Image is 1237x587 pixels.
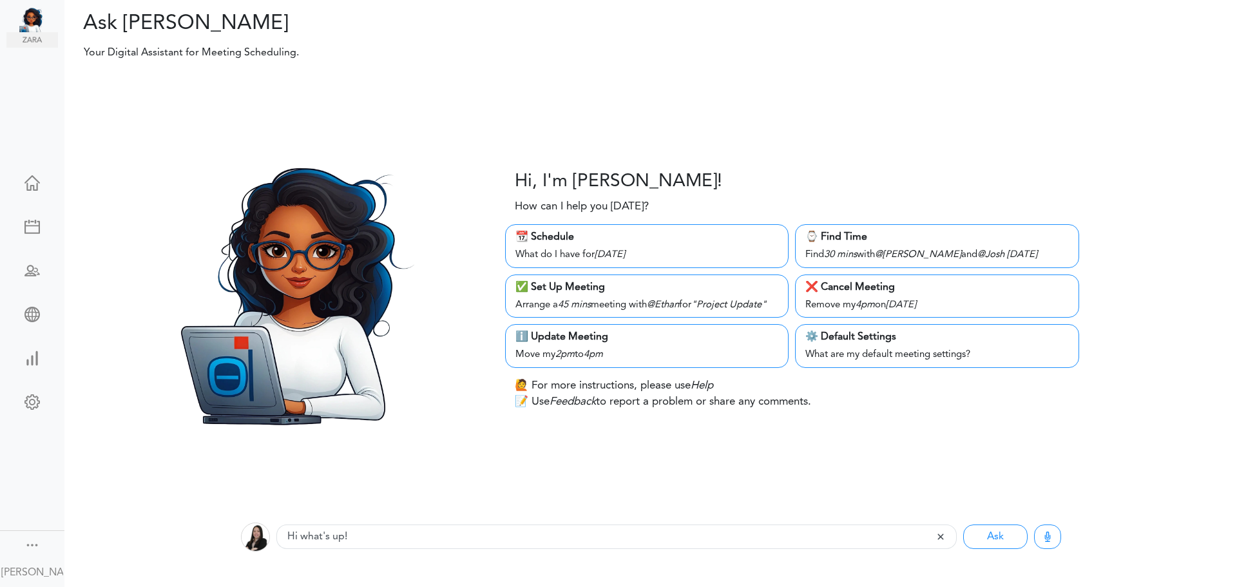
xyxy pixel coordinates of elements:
[6,394,58,407] div: Change Settings
[977,250,1004,260] i: @Josh
[1007,250,1037,260] i: [DATE]
[805,329,1068,345] div: ⚙️ Default Settings
[24,537,40,555] a: Change side menu
[515,198,649,215] p: How can I help you [DATE]?
[691,300,767,310] i: "Project Update"
[584,350,603,360] i: 4pm
[140,140,442,442] img: Zara.png
[74,12,641,36] h2: Ask [PERSON_NAME]
[550,396,596,407] i: Feedback
[6,263,58,276] div: Schedule Team Meeting
[595,250,625,260] i: [DATE]
[515,394,811,410] p: 📝 Use to report a problem or share any comments.
[805,229,1068,245] div: ⌚️ Find Time
[6,175,58,188] div: Home
[6,388,58,419] a: Change Settings
[75,45,896,61] p: Your Digital Assistant for Meeting Scheduling.
[1,557,63,586] a: [PERSON_NAME]
[805,245,1068,263] div: Find with and
[515,280,778,295] div: ✅ Set Up Meeting
[886,300,916,310] i: [DATE]
[856,300,875,310] i: 4pm
[805,295,1068,313] div: Remove my on
[1,565,63,581] div: [PERSON_NAME]
[6,219,58,232] div: Create Meeting
[515,329,778,345] div: ℹ️ Update Meeting
[647,300,679,310] i: @Ethan
[555,350,575,360] i: 2pm
[24,537,40,550] div: Show menu and text
[6,32,58,48] img: zara.png
[241,523,270,552] img: 2Q==
[6,307,58,320] div: Share Meeting Link
[515,171,722,193] h3: Hi, I'm [PERSON_NAME]!
[875,250,961,260] i: @[PERSON_NAME]
[805,280,1068,295] div: ❌ Cancel Meeting
[515,295,778,313] div: Arrange a meeting with for
[963,524,1028,549] button: Ask
[515,229,778,245] div: 📆 Schedule
[805,345,1068,363] div: What are my default meeting settings?
[824,250,857,260] i: 30 mins
[515,245,778,263] div: What do I have for
[691,380,713,391] i: Help
[515,378,713,394] p: 🙋 For more instructions, please use
[558,300,591,310] i: 45 mins
[515,345,778,363] div: Move my to
[19,6,58,32] img: Unified Global - Powered by TEAMCAL AI
[6,351,58,363] div: View Insights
